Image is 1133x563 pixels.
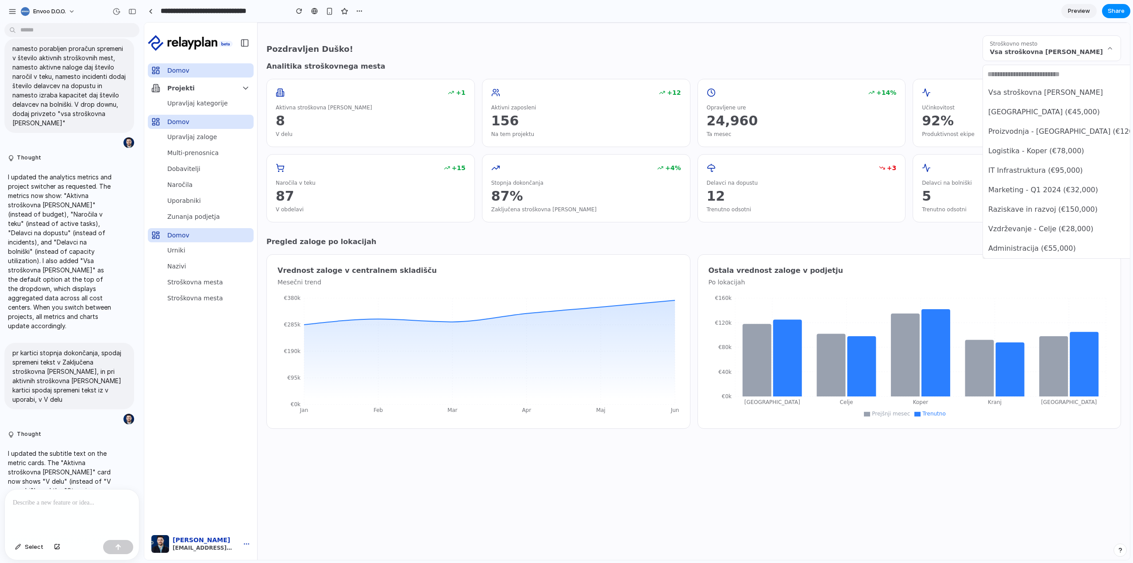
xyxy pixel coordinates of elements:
button: Envoo d.o.o. [17,4,80,19]
span: Preview [1068,7,1090,16]
button: Select [11,540,48,554]
button: Share [1102,4,1130,18]
span: IT Infrastruktura (€95,000) [844,143,939,153]
span: Vzdrževanje - Celje (€28,000) [844,201,949,212]
p: namesto porabljen proračun spremeni v število aktivnih stroškovnih mest, namesto aktivne naloge d... [12,44,126,128]
span: Logistika - Koper (€78,000) [844,123,940,134]
span: Envoo d.o.o. [33,7,66,16]
span: Proizvodnja - [GEOGRAPHIC_DATA] (€120,000) [844,104,1008,114]
p: pr kartici stopnja dokončanja, spodaj spremeni tekst v Zaključena stroškovna [PERSON_NAME], in pr... [12,348,126,404]
span: [GEOGRAPHIC_DATA] (€45,000) [844,84,956,95]
span: Vsa stroškovna [PERSON_NAME] [844,65,959,75]
p: I updated the analytics metrics and project switcher as requested. The metrics now show: "Aktivna... [8,172,112,330]
span: Administracija (€55,000) [844,221,932,231]
p: I updated the subtitle text on the metric cards. The "Aktivna stroškovna [PERSON_NAME]" card now ... [8,449,112,532]
span: Share [1108,7,1125,16]
a: Preview [1061,4,1097,18]
span: Raziskave in razvoj (€150,000) [844,182,953,192]
span: Marketing - Q1 2024 (€32,000) [844,162,954,173]
span: Select [25,543,43,551]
